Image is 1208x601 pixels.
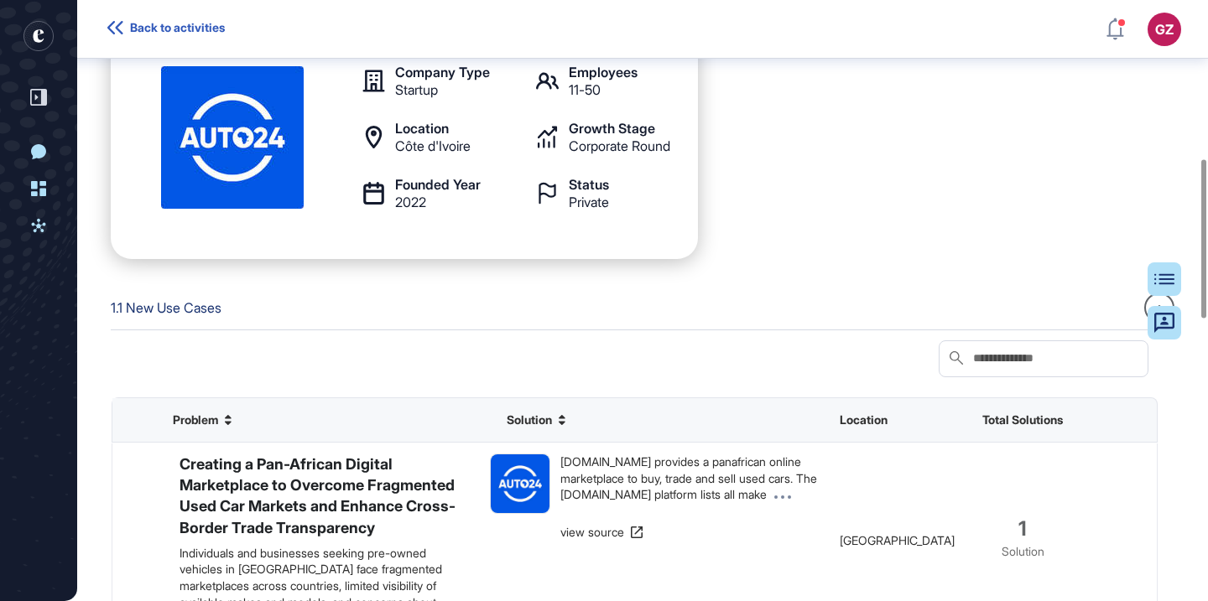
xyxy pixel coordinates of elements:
div: Company Type [395,65,490,79]
div: [DOMAIN_NAME] provides a panafrican online marketplace to buy, trade and sell used cars. The [DOM... [560,453,820,503]
div: 11-50 [569,83,601,96]
button: GZ [1148,13,1181,46]
div: 1.1 New Use Cases [111,297,221,319]
span: Total Solutions [982,413,1063,427]
span: 1 [1018,522,1027,535]
span: Location [840,413,888,427]
div: Status [569,178,609,191]
span: [GEOGRAPHIC_DATA] [840,531,955,548]
span: Problem [173,413,218,427]
a: view source [560,524,643,541]
img: AUTO24.africa-logo [161,66,304,209]
span: Solution [507,413,552,427]
div: Côte d'Ivoire [395,139,471,153]
a: Back to activities [107,21,225,37]
div: 2022 [395,195,426,209]
div: Corporate Round [569,139,670,153]
div: Startup [395,83,438,96]
div: Founded Year [395,178,481,191]
div: entrapeer-logo [23,21,54,51]
h6: Creating a Pan-African Digital Marketplace to Overcome Fragmented Used Car Markets and Enhance Cr... [180,453,463,538]
div: Growth Stage [569,122,655,135]
span: Back to activities [130,21,225,34]
div: Employees [569,65,638,79]
div: Location [395,122,449,135]
img: AUTO24.africa-logo [491,454,549,513]
div: Private [569,195,609,209]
